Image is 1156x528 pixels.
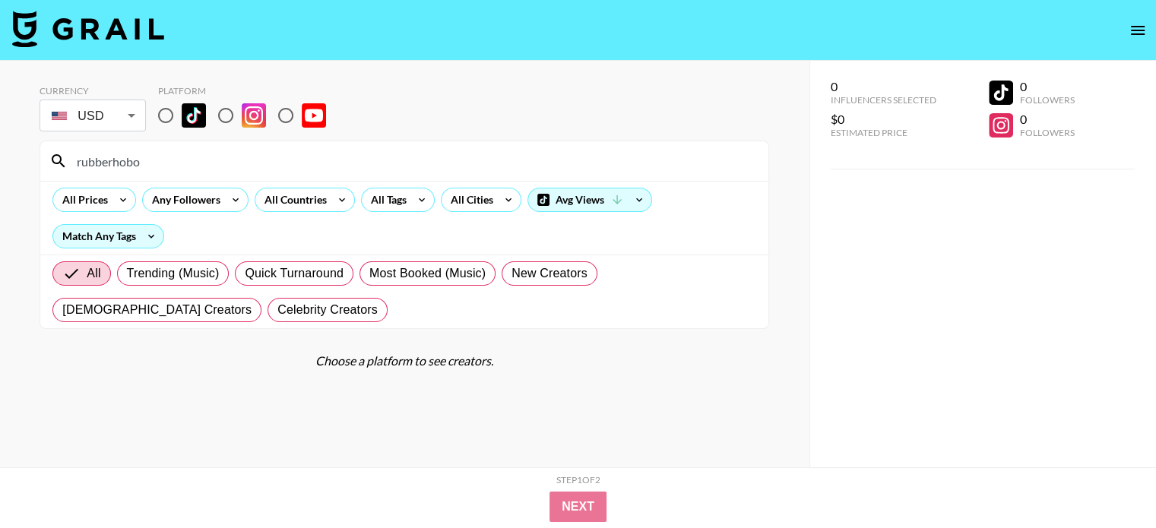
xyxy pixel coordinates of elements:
[1019,112,1074,127] div: 0
[242,103,266,128] img: Instagram
[277,301,378,319] span: Celebrity Creators
[255,188,330,211] div: All Countries
[143,188,223,211] div: Any Followers
[1019,127,1074,138] div: Followers
[40,85,146,96] div: Currency
[1019,94,1074,106] div: Followers
[528,188,651,211] div: Avg Views
[831,127,936,138] div: Estimated Price
[442,188,496,211] div: All Cities
[556,474,600,485] div: Step 1 of 2
[831,94,936,106] div: Influencers Selected
[1019,79,1074,94] div: 0
[245,264,344,283] span: Quick Turnaround
[511,264,588,283] span: New Creators
[302,103,326,128] img: YouTube
[43,103,143,129] div: USD
[369,264,486,283] span: Most Booked (Music)
[12,11,164,47] img: Grail Talent
[158,85,338,96] div: Platform
[549,492,607,522] button: Next
[182,103,206,128] img: TikTok
[53,188,111,211] div: All Prices
[362,188,410,211] div: All Tags
[62,301,252,319] span: [DEMOGRAPHIC_DATA] Creators
[87,264,100,283] span: All
[53,225,163,248] div: Match Any Tags
[68,149,759,173] input: Search by User Name
[127,264,220,283] span: Trending (Music)
[40,353,769,368] div: Choose a platform to see creators.
[831,112,936,127] div: $0
[1080,452,1138,510] iframe: Drift Widget Chat Controller
[831,79,936,94] div: 0
[1123,15,1153,46] button: open drawer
